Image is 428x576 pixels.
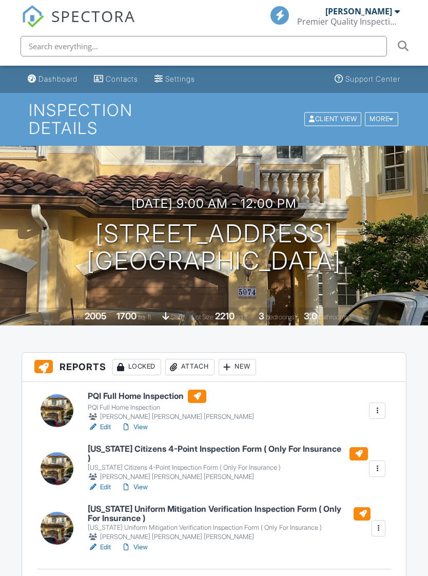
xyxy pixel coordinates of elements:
a: Edit [88,422,111,432]
h6: PQI Full Home Inspection [88,390,254,403]
a: [US_STATE] Citizens 4-Point Inspection Form ( Only For Insurance ) [US_STATE] Citizens 4-Point In... [88,445,368,482]
a: [US_STATE] Uniform Mitigation Verification Inspection Form ( Only For Insurance ) [US_STATE] Unif... [88,505,371,542]
img: The Best Home Inspection Software - Spectora [22,5,44,28]
a: Dashboard [24,70,82,89]
div: Client View [304,112,361,126]
div: 3 [259,311,264,321]
div: [PERSON_NAME] [325,6,392,16]
h3: [DATE] 9:00 am - 12:00 pm [131,197,297,210]
div: Premier Quality Inspections [297,16,400,27]
input: Search everything... [21,36,387,56]
span: bathrooms [319,313,348,321]
span: Lot Size [192,313,213,321]
span: sq. ft. [138,313,152,321]
div: [US_STATE] Citizens 4-Point Inspection Form ( Only For Insurance ) [88,464,368,472]
h1: Inspection Details [29,101,399,137]
a: View [121,542,148,552]
a: Edit [88,542,111,552]
a: Support Center [330,70,404,89]
div: 2210 [215,311,235,321]
h6: [US_STATE] Citizens 4-Point Inspection Form ( Only For Insurance ) [88,445,368,463]
a: Edit [88,482,111,492]
span: slab [171,313,182,321]
span: Built [72,313,83,321]
div: 3.0 [304,311,317,321]
a: View [121,482,148,492]
div: Contacts [106,74,138,83]
div: [PERSON_NAME] [PERSON_NAME] [PERSON_NAME] [88,412,254,422]
div: [PERSON_NAME] [PERSON_NAME] [PERSON_NAME] [88,472,368,482]
h1: [STREET_ADDRESS] [GEOGRAPHIC_DATA] [87,220,341,275]
div: 2005 [85,311,107,321]
a: PQI Full Home Inspection PQI Full Home Inspection [PERSON_NAME] [PERSON_NAME] [PERSON_NAME] [88,390,254,423]
div: New [219,359,256,375]
a: Settings [150,70,199,89]
div: Support Center [345,74,400,83]
h3: Reports [22,353,406,382]
a: View [121,422,148,432]
a: Contacts [90,70,142,89]
div: Dashboard [38,74,77,83]
div: [PERSON_NAME] [PERSON_NAME] [PERSON_NAME] [88,532,371,542]
span: SPECTORA [51,5,135,27]
div: Settings [165,74,195,83]
div: Attach [165,359,215,375]
span: bedrooms [266,313,294,321]
a: SPECTORA [22,14,135,35]
div: PQI Full Home Inspection [88,404,254,412]
span: sq.ft. [236,313,249,321]
div: [US_STATE] Uniform Mitigation Verification Inspection Form ( Only For Insurance ) [88,524,371,532]
div: More [365,112,398,126]
div: 1700 [116,311,137,321]
a: Client View [303,115,364,123]
div: Locked [112,359,161,375]
h6: [US_STATE] Uniform Mitigation Verification Inspection Form ( Only For Insurance ) [88,505,371,523]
